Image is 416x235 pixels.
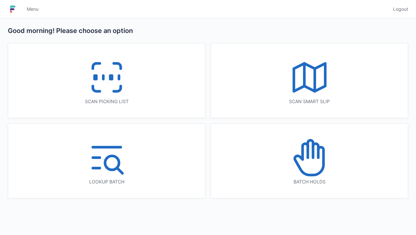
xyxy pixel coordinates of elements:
[224,179,395,185] div: Batch holds
[27,6,39,12] span: Menu
[211,43,408,118] a: Scan smart slip
[8,43,205,118] a: Scan picking list
[211,123,408,198] a: Batch holds
[21,98,192,105] div: Scan picking list
[389,3,408,15] a: Logout
[8,26,408,35] h2: Good morning! Please choose an option
[8,123,205,198] a: Lookup batch
[393,6,408,12] span: Logout
[224,98,395,105] div: Scan smart slip
[8,4,18,14] img: logo-small.jpg
[21,179,192,185] div: Lookup batch
[23,3,42,15] a: Menu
